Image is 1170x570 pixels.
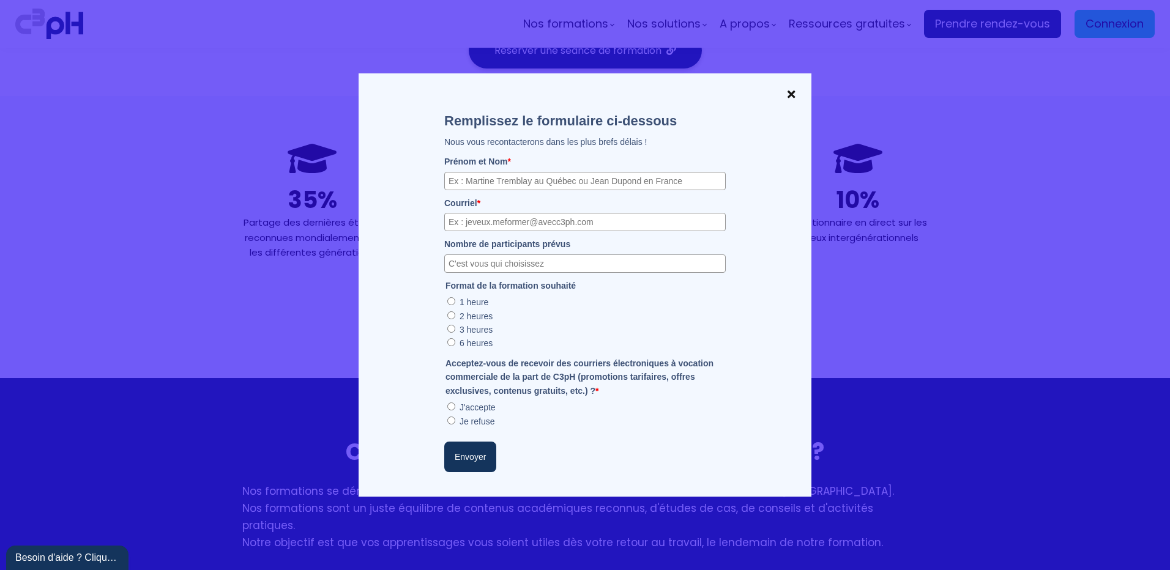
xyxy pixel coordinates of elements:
label: Je refuse [460,416,495,426]
iframe: chat widget [6,543,131,570]
p: Nous vous recontacterons dans les plus brefs délais ! [444,135,726,149]
label: Nombre de participants prévus [444,237,726,251]
title: Remplissez le formulaire ci-dessous [444,113,726,129]
label: 6 heures [460,338,493,348]
input: Ex : jeveux.meformer@avecc3ph.com [444,213,726,231]
label: 3 heures [460,325,493,335]
button: Envoyer [444,442,496,472]
legend: Format de la formation souhaité [444,279,577,292]
label: J'accepte [460,402,496,412]
input: C'est vous qui choisissez [444,254,726,273]
input: Ex : Martine Tremblay au Québec ou Jean Dupond en France [444,172,726,190]
label: Courriel [444,196,726,210]
label: 2 heures [460,311,493,321]
legend: Acceptez-vous de recevoir des courriers électroniques à vocation commerciale de la part de C3pH (... [444,357,726,398]
label: Prénom et Nom [444,155,726,168]
label: 1 heure [460,297,488,307]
